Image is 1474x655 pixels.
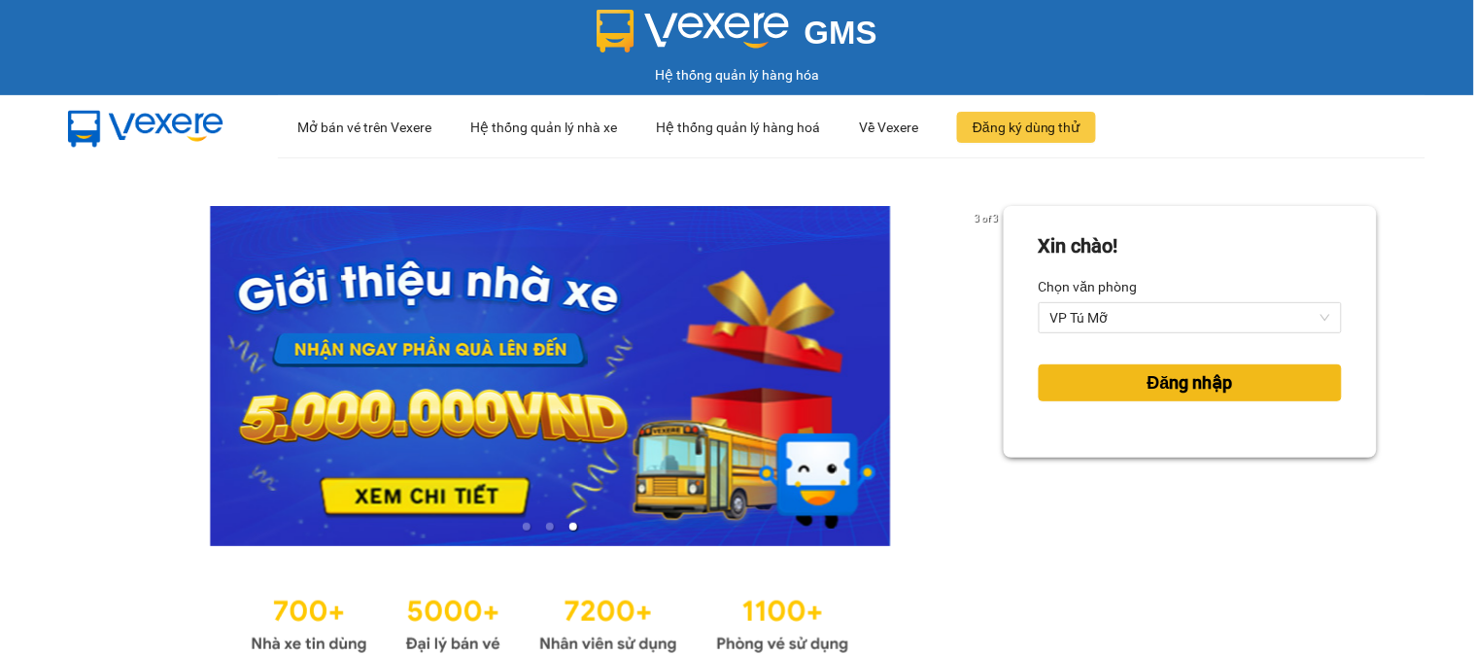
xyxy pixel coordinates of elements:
div: Hệ thống quản lý nhà xe [470,96,617,158]
button: previous slide / item [97,206,124,546]
span: Đăng ký dùng thử [973,117,1080,138]
span: Đăng nhập [1148,369,1233,396]
li: slide item 1 [523,523,531,531]
button: next slide / item [977,206,1004,546]
div: Mở bán vé trên Vexere [297,96,431,158]
p: 3 of 3 [970,206,1004,231]
button: Đăng ký dùng thử [957,112,1096,143]
img: logo 2 [597,10,789,52]
a: GMS [597,29,877,45]
li: slide item 2 [546,523,554,531]
div: Về Vexere [859,96,918,158]
div: Hệ thống quản lý hàng hóa [5,64,1469,86]
div: Hệ thống quản lý hàng hoá [656,96,820,158]
img: mbUUG5Q.png [49,95,243,159]
label: Chọn văn phòng [1039,271,1138,302]
li: slide item 3 [569,523,577,531]
div: Xin chào! [1039,231,1118,261]
button: Đăng nhập [1039,364,1342,401]
span: VP Tú Mỡ [1050,303,1330,332]
span: GMS [805,15,877,51]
